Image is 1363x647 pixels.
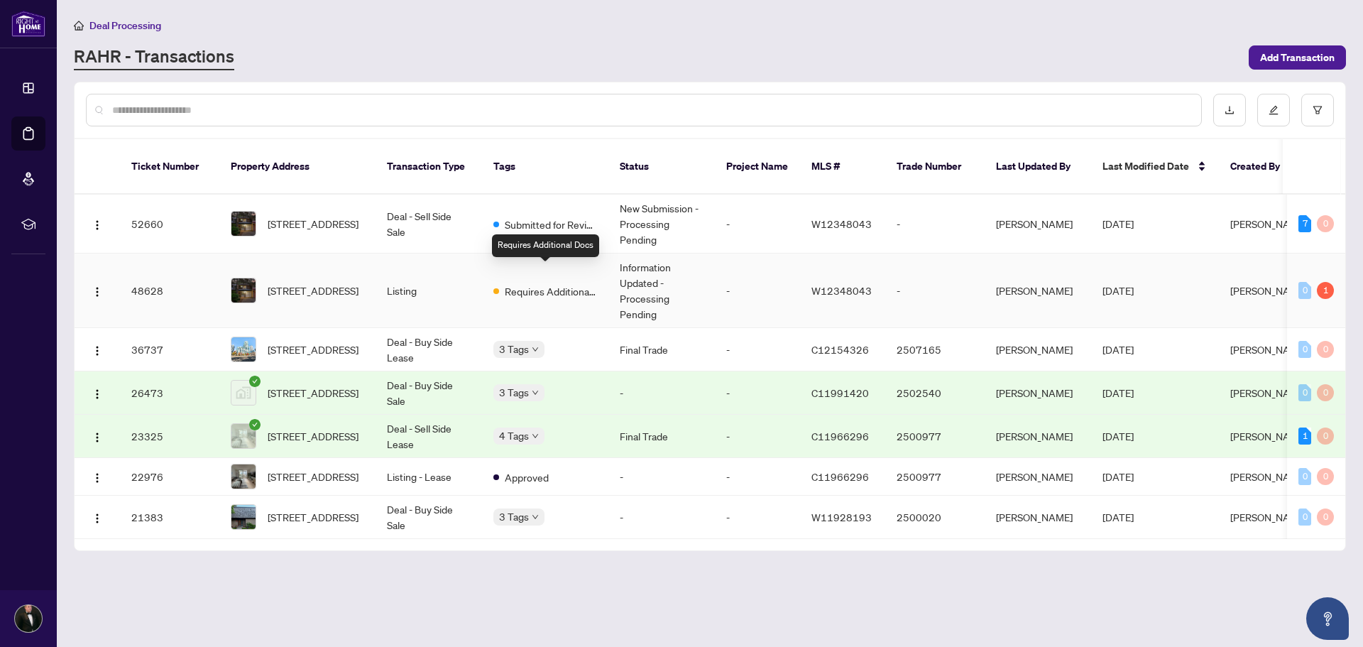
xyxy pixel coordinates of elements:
td: - [715,195,800,254]
td: - [885,254,985,328]
td: [PERSON_NAME] [985,195,1091,254]
td: 2502540 [885,371,985,415]
span: [PERSON_NAME] [1230,470,1307,483]
span: [STREET_ADDRESS] [268,216,358,232]
div: 0 [1298,384,1311,401]
span: [STREET_ADDRESS] [268,469,358,484]
td: - [608,371,715,415]
td: - [715,415,800,458]
button: Logo [86,212,109,235]
span: check-circle [249,376,261,387]
span: [PERSON_NAME] [1230,343,1307,356]
span: C11966296 [811,430,869,442]
span: C12154326 [811,343,869,356]
img: thumbnail-img [231,381,256,405]
td: - [715,458,800,496]
span: [DATE] [1102,430,1134,442]
span: [PERSON_NAME] [1230,430,1307,442]
img: thumbnail-img [231,464,256,489]
th: Transaction Type [376,139,482,195]
span: [DATE] [1102,343,1134,356]
th: Last Updated By [985,139,1091,195]
button: Logo [86,425,109,447]
th: Trade Number [885,139,985,195]
button: Add Transaction [1249,45,1346,70]
img: thumbnail-img [231,337,256,361]
span: edit [1269,105,1279,115]
div: Requires Additional Docs [492,234,599,257]
img: thumbnail-img [231,424,256,448]
img: Logo [92,472,103,484]
img: Logo [92,388,103,400]
span: Submitted for Review [505,217,597,232]
td: Final Trade [608,415,715,458]
th: Property Address [219,139,376,195]
span: check-circle [249,419,261,430]
button: edit [1257,94,1290,126]
td: - [715,496,800,539]
span: C11991420 [811,386,869,399]
span: [STREET_ADDRESS] [268,283,358,298]
span: Add Transaction [1260,46,1335,69]
div: 1 [1298,428,1311,445]
img: Logo [92,345,103,357]
td: - [715,254,800,328]
span: Last Modified Date [1102,158,1189,174]
div: 0 [1317,468,1334,485]
td: [PERSON_NAME] [985,371,1091,415]
th: Project Name [715,139,800,195]
button: filter [1301,94,1334,126]
div: 1 [1317,282,1334,299]
td: Listing - Lease [376,458,482,496]
button: Open asap [1306,597,1349,640]
span: down [532,513,539,521]
td: 36737 [120,328,219,371]
td: [PERSON_NAME] [985,415,1091,458]
th: Last Modified Date [1091,139,1219,195]
td: 21383 [120,496,219,539]
td: Deal - Buy Side Sale [376,496,482,539]
button: Logo [86,279,109,302]
span: filter [1313,105,1323,115]
div: 0 [1317,341,1334,358]
img: Logo [92,513,103,524]
span: [PERSON_NAME] [1230,217,1307,230]
td: [PERSON_NAME] [985,254,1091,328]
span: [STREET_ADDRESS] [268,385,358,401]
td: 26473 [120,371,219,415]
th: Created By [1219,139,1304,195]
div: 0 [1298,509,1311,526]
span: Approved [505,469,549,485]
img: thumbnail-img [231,505,256,529]
button: Logo [86,465,109,488]
td: Deal - Sell Side Lease [376,415,482,458]
span: [DATE] [1102,284,1134,297]
button: Logo [86,506,109,528]
span: Requires Additional Docs [505,283,597,299]
th: MLS # [800,139,885,195]
img: Profile Icon [15,605,42,632]
td: Listing [376,254,482,328]
td: Deal - Sell Side Sale [376,195,482,254]
div: 0 [1317,509,1334,526]
img: thumbnail-img [231,212,256,236]
img: Logo [92,432,103,443]
div: 0 [1298,341,1311,358]
span: W12348043 [811,284,872,297]
span: W11928193 [811,511,872,523]
td: 2500020 [885,496,985,539]
td: 2500977 [885,415,985,458]
span: W12348043 [811,217,872,230]
span: [DATE] [1102,386,1134,399]
button: download [1213,94,1246,126]
span: [DATE] [1102,217,1134,230]
th: Ticket Number [120,139,219,195]
td: Information Updated - Processing Pending [608,254,715,328]
td: 48628 [120,254,219,328]
span: [STREET_ADDRESS] [268,342,358,357]
span: [PERSON_NAME] [1230,386,1307,399]
div: 0 [1317,428,1334,445]
th: Status [608,139,715,195]
td: 23325 [120,415,219,458]
img: Logo [92,286,103,298]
